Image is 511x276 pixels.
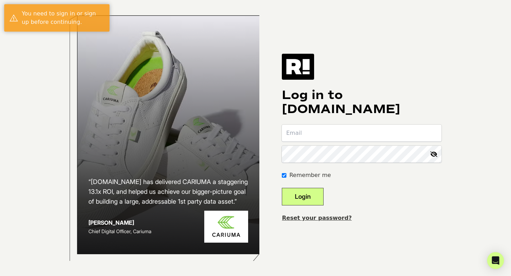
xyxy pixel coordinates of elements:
[88,219,134,226] strong: [PERSON_NAME]
[88,177,248,206] h2: “[DOMAIN_NAME] has delivered CARIUMA a staggering 13.1x ROI, and helped us achieve our bigger-pic...
[22,9,104,26] div: You need to sign in or sign up before continuing.
[88,228,151,234] span: Chief Digital Officer, Cariuma
[282,88,442,116] h1: Log in to [DOMAIN_NAME]
[289,171,331,179] label: Remember me
[282,215,352,221] a: Reset your password?
[487,252,504,269] div: Open Intercom Messenger
[282,188,324,205] button: Login
[204,211,248,243] img: Cariuma
[282,54,314,80] img: Retention.com
[282,125,442,142] input: Email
